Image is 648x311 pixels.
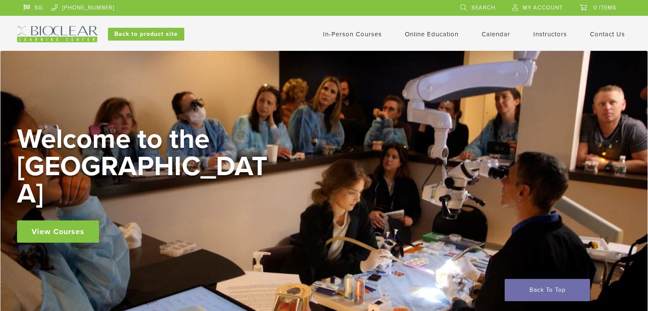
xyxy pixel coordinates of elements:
span: My Account [523,4,563,11]
a: In-Person Courses [323,30,382,38]
span: 0 items [593,4,616,11]
a: Instructors [533,30,567,38]
a: Contact Us [590,30,625,38]
a: Back to product site [108,28,184,41]
span: Search [471,4,495,11]
a: Calendar [482,30,510,38]
h2: Welcome to the [GEOGRAPHIC_DATA] [17,126,273,208]
img: Bioclear [17,26,97,42]
a: Back To Top [505,279,590,301]
a: View Courses [17,220,99,243]
a: Online Education [405,30,459,38]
